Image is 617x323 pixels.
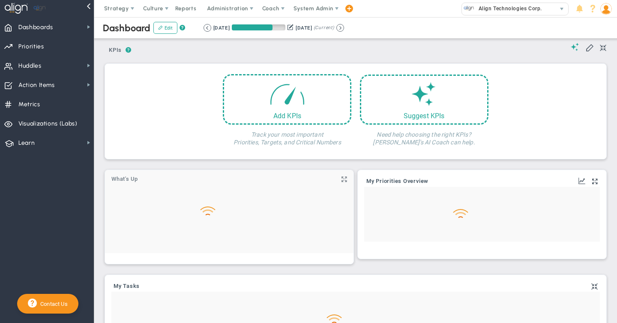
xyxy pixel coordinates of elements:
[224,112,350,120] div: Add KPIs
[18,57,42,75] span: Huddles
[114,283,140,290] a: My Tasks
[361,112,487,120] div: Suggest KPIs
[464,3,474,14] img: 10991.Company.photo
[18,18,53,36] span: Dashboards
[105,43,126,57] span: KPIs
[213,24,230,32] div: [DATE]
[18,134,35,152] span: Learn
[314,24,334,32] span: (Current)
[143,5,163,12] span: Culture
[474,3,542,14] span: Align Technologies Corp.
[104,5,129,12] span: Strategy
[18,115,78,133] span: Visualizations (Labs)
[105,43,126,58] button: KPIs
[223,125,351,146] h4: Track your most important Priorities, Targets, and Critical Numbers
[366,178,428,184] span: My Priorities Overview
[336,24,344,32] button: Go to next period
[232,24,285,30] div: Period Progress: 76% Day 70 of 91 with 21 remaining.
[585,43,594,51] span: Edit My KPIs
[600,3,612,15] img: 50249.Person.photo
[366,178,428,185] button: My Priorities Overview
[103,22,150,34] span: Dashboard
[294,5,333,12] span: System Admin
[18,38,44,56] span: Priorities
[18,96,40,114] span: Metrics
[204,24,211,32] button: Go to previous period
[114,283,140,289] span: My Tasks
[37,301,68,307] span: Contact Us
[571,43,579,51] span: Suggestions (AI Feature)
[153,22,177,34] button: Edit
[207,5,248,12] span: Administration
[556,3,568,15] span: select
[296,24,312,32] div: [DATE]
[360,125,488,146] h4: Need help choosing the right KPIs? [PERSON_NAME]'s AI Coach can help.
[262,5,279,12] span: Coach
[18,76,55,94] span: Action Items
